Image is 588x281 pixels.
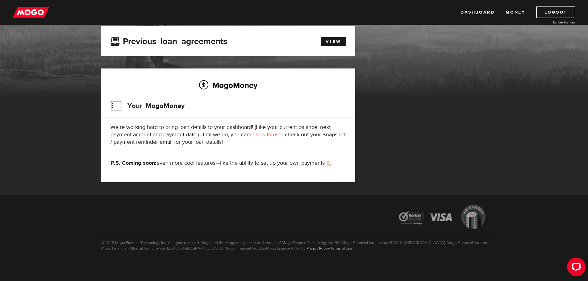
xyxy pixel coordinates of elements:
[111,159,156,167] strong: P.S. Coming soon:
[111,79,346,92] h2: MogoMoney
[111,159,346,167] p: even more cool features—like the ability to set up your own payments
[321,37,346,46] a: View
[562,255,588,281] iframe: LiveChat chat widget
[393,200,492,235] img: legal-icons-92a2ffecb4d32d839781d1b4e4802d7b.png
[111,36,227,44] h3: Previous loan agreements
[13,6,49,18] img: mogo_logo-11ee424be714fa7cbb0f0f49df9e16ec.png
[536,6,575,18] a: Logout
[327,161,332,166] img: strong arm emoji
[330,246,352,251] a: Terms of Use
[111,98,185,114] h3: Your MogoMoney
[307,246,329,251] a: Privacy Policy
[506,6,525,18] a: Money
[111,124,346,146] p: We're working hard to bring loan details to your dashboard! (Like your current balance, next paym...
[250,131,278,138] a: chat with us
[97,235,492,251] p: ©2025 Mogo Finance Technology Inc. All rights reserved. Mogo and the Mogo designs are trademarks ...
[461,6,494,18] a: Dashboard
[529,20,575,25] a: Lender licences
